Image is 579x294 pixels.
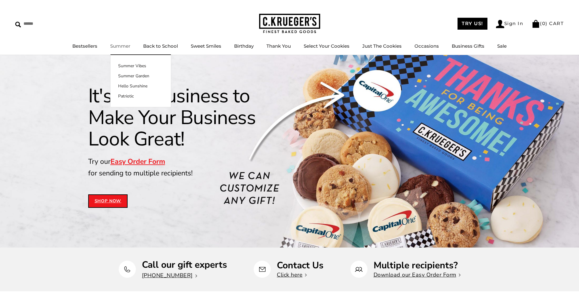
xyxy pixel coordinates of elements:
[88,85,282,150] h1: It's Our Business to Make Your Business Look Great!
[110,157,165,166] a: Easy Order Form
[277,271,307,278] a: Click here
[110,63,171,69] a: Summer Vibes
[88,156,282,179] p: Try our for sending to multiple recipients!
[142,272,197,279] a: [PHONE_NUMBER]
[532,20,564,26] a: (0) CART
[72,43,97,49] a: Bestsellers
[15,22,21,28] img: Search
[259,14,320,34] img: C.KRUEGER'S
[362,43,402,49] a: Just The Cookies
[234,43,254,49] a: Birthday
[452,43,484,49] a: Business Gifts
[259,266,266,273] img: Contact Us
[88,194,128,208] a: Shop Now
[374,271,461,278] a: Download our Easy Order Form
[496,20,504,28] img: Account
[496,20,523,28] a: Sign In
[277,261,324,270] p: Contact Us
[142,260,227,270] p: Call our gift experts
[191,43,221,49] a: Sweet Smiles
[414,43,439,49] a: Occasions
[110,43,130,49] a: Summer
[542,20,546,26] span: 0
[123,266,131,273] img: Call our gift experts
[497,43,507,49] a: Sale
[304,43,349,49] a: Select Your Cookies
[458,18,487,30] a: TRY US!
[15,19,88,28] input: Search
[355,266,363,273] img: Multiple recipients?
[143,43,178,49] a: Back to School
[266,43,291,49] a: Thank You
[110,73,171,79] a: Summer Garden
[532,20,540,28] img: Bag
[374,261,461,270] p: Multiple recipients?
[110,83,171,89] a: Hello Sunshine
[110,93,171,99] a: Patriotic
